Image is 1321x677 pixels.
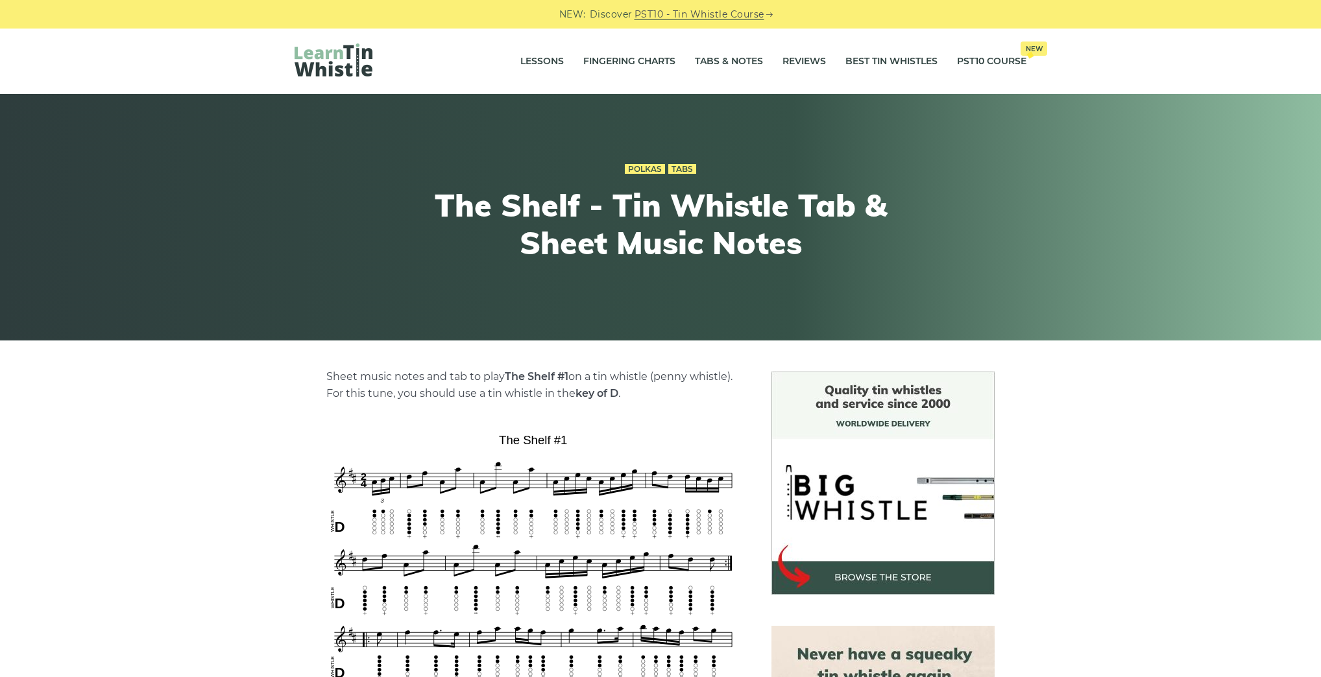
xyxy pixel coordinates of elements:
[520,45,564,78] a: Lessons
[422,187,899,261] h1: The Shelf - Tin Whistle Tab & Sheet Music Notes
[845,45,938,78] a: Best Tin Whistles
[576,387,618,399] strong: key of D
[782,45,826,78] a: Reviews
[625,164,665,174] a: Polkas
[1021,42,1047,56] span: New
[583,45,675,78] a: Fingering Charts
[957,45,1026,78] a: PST10 CourseNew
[771,372,995,595] img: BigWhistle Tin Whistle Store
[668,164,696,174] a: Tabs
[326,368,740,402] p: Sheet music notes and tab to play on a tin whistle (penny whistle). For this tune, you should use...
[695,45,763,78] a: Tabs & Notes
[505,370,568,383] strong: The Shelf #1
[295,43,372,77] img: LearnTinWhistle.com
